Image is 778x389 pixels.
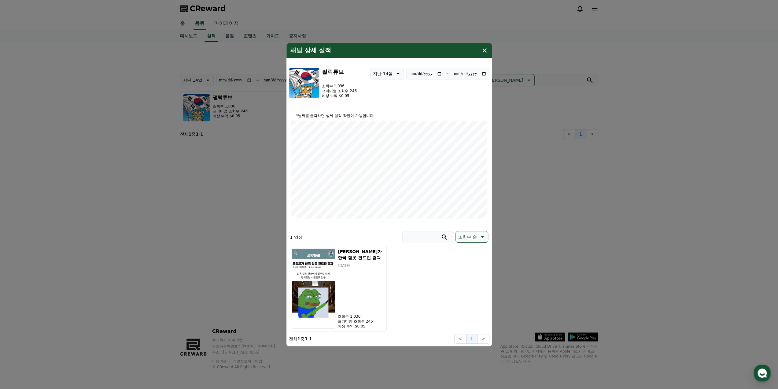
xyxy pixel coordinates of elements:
button: 조회수 순 [455,231,488,243]
p: 조회수 순 [458,233,477,241]
a: 홈 [2,194,40,209]
div: modal [286,43,492,346]
span: 설정 [94,203,102,208]
span: 대화 [56,204,63,208]
img: 트럼프가 한국 잘못 건드린 결과 [292,249,336,329]
button: 지난 14일 [370,68,404,80]
p: *날짜를 클릭하면 상세 실적 확인이 가능합니다 [291,113,487,118]
img: 펄럭튜브 [289,68,319,98]
p: 1 영상 [290,234,303,240]
strong: 1 [309,336,312,341]
p: [DATE] [338,263,384,268]
strong: 1 [297,336,301,341]
p: 프리미엄 조회수 246 [338,319,384,324]
button: 트럼프가 한국 잘못 건드린 결과 [PERSON_NAME]가 한국 잘못 건드린 결과 [DATE] 조회수 1,036 프리미엄 조회수 246 예상 수익 $0.05 [289,246,387,331]
h5: [PERSON_NAME]가 한국 잘못 건드린 결과 [338,249,384,261]
span: 홈 [19,203,23,208]
h3: 펄럭튜브 [322,68,357,76]
button: > [477,334,489,344]
a: 설정 [79,194,117,209]
strong: 1 [304,336,308,341]
button: < [454,334,466,344]
p: 지난 14일 [373,69,393,78]
p: 프리미엄 조회수 246 [322,88,357,93]
button: 1 [466,334,477,344]
p: 전체 중 - [289,336,312,342]
p: 예상 수익 $0.05 [322,93,357,98]
p: ~ [446,70,450,77]
a: 대화 [40,194,79,209]
p: 조회수 1,036 [322,84,357,88]
p: 예상 수익 $0.05 [338,324,384,329]
h4: 채널 상세 실적 [290,47,331,54]
p: 조회수 1,036 [338,314,384,319]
